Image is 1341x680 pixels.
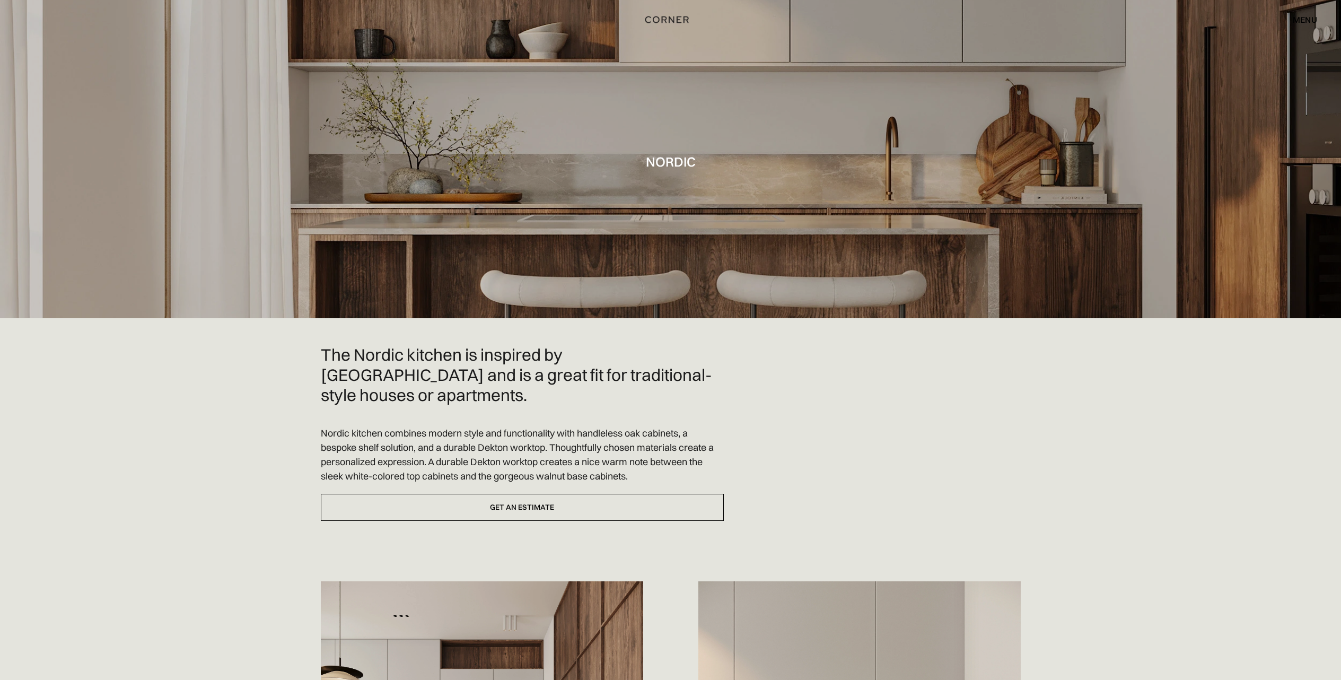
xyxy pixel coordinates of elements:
[1293,15,1317,24] div: menu
[646,154,696,169] h1: Nordic
[321,426,724,483] p: Nordic kitchen combines modern style and functionality with handleless oak cabinets, a bespoke sh...
[1282,11,1317,29] div: menu
[321,345,724,405] h2: The Nordic kitchen is inspired by [GEOGRAPHIC_DATA] and is a great fit for traditional-style hous...
[321,494,724,521] a: Get an estimate
[619,13,721,27] a: home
